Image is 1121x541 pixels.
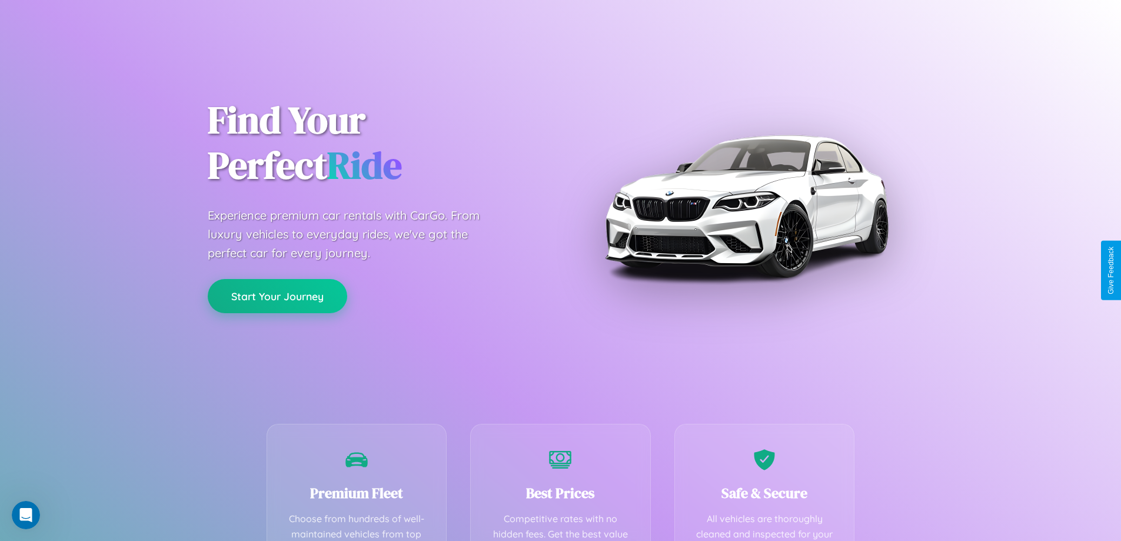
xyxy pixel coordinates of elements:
h1: Find Your Perfect [208,98,543,188]
h3: Best Prices [488,483,633,503]
span: Ride [327,140,402,191]
button: Start Your Journey [208,279,347,313]
iframe: Intercom live chat [12,501,40,529]
h3: Premium Fleet [285,483,429,503]
p: Experience premium car rentals with CarGo. From luxury vehicles to everyday rides, we've got the ... [208,206,502,263]
img: Premium BMW car rental vehicle [599,59,893,353]
h3: Safe & Secure [693,483,837,503]
div: Give Feedback [1107,247,1115,294]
